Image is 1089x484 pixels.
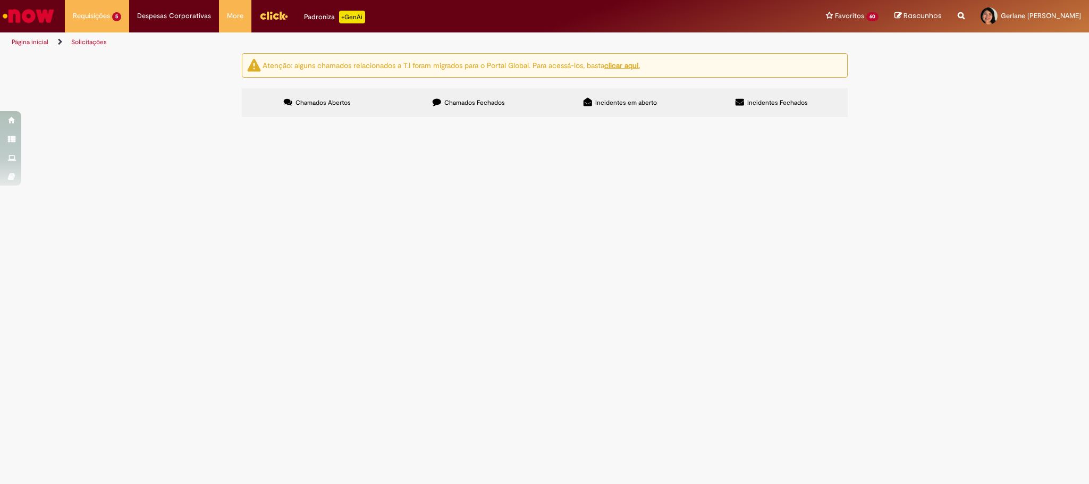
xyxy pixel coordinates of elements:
[227,11,243,21] span: More
[304,11,365,23] div: Padroniza
[71,38,107,46] a: Solicitações
[894,11,942,21] a: Rascunhos
[904,11,942,21] span: Rascunhos
[259,7,288,23] img: click_logo_yellow_360x200.png
[1,5,56,27] img: ServiceNow
[835,11,864,21] span: Favoritos
[12,38,48,46] a: Página inicial
[73,11,110,21] span: Requisições
[604,60,640,70] a: clicar aqui.
[339,11,365,23] p: +GenAi
[444,98,505,107] span: Chamados Fechados
[1001,11,1081,20] span: Gerlane [PERSON_NAME]
[747,98,808,107] span: Incidentes Fechados
[8,32,718,52] ul: Trilhas de página
[296,98,351,107] span: Chamados Abertos
[866,12,879,21] span: 60
[137,11,211,21] span: Despesas Corporativas
[263,60,640,70] ng-bind-html: Atenção: alguns chamados relacionados a T.I foram migrados para o Portal Global. Para acessá-los,...
[595,98,657,107] span: Incidentes em aberto
[112,12,121,21] span: 5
